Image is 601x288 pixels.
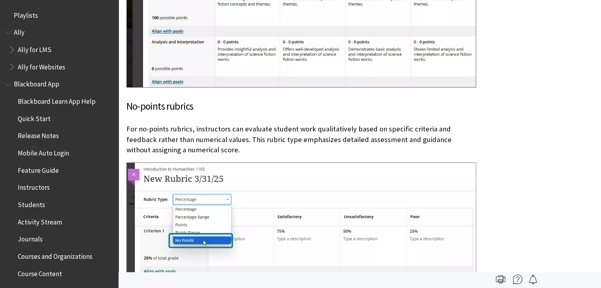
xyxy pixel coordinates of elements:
[18,60,65,71] span: Ally for Websites
[513,275,522,284] img: More help
[18,95,96,105] span: Blackboard Learn App Help
[528,275,538,284] img: Follow this page
[18,250,92,260] span: Courses and Organizations
[18,129,59,140] span: Release Notes
[18,198,45,209] span: Students
[126,99,476,114] h3: No-points rubrics
[5,26,114,74] nav: Book outline for Anthology Ally Help
[14,26,24,37] span: Ally
[18,43,51,54] span: Ally for LMS
[18,164,59,174] span: Feature Guide
[14,9,38,19] span: Playlists
[126,124,476,155] p: For no-points rubrics, instructors can evaluate student work qualitatively based on specific crit...
[18,112,51,123] span: Quick Start
[18,181,50,192] span: Instructors
[14,78,59,88] span: Blackboard App
[18,215,62,226] span: Activity Stream
[496,275,505,284] img: Print
[18,146,69,157] span: Mobile Auto Login
[5,9,114,22] nav: Book outline for Playlists
[18,267,62,278] span: Course Content
[18,233,43,243] span: Journals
